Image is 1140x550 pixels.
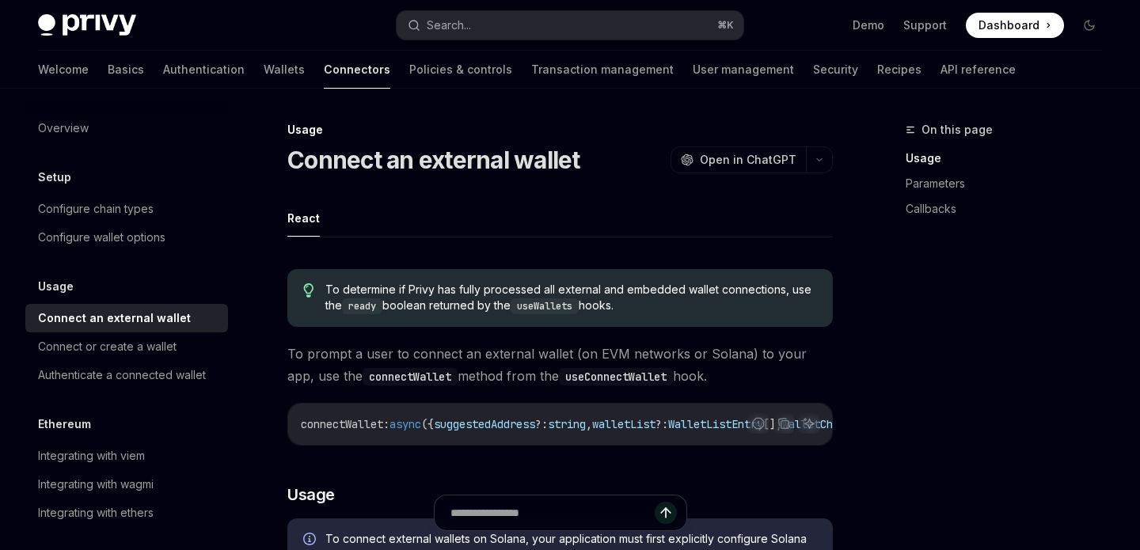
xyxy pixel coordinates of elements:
[813,51,858,89] a: Security
[548,417,586,431] span: string
[363,368,458,385] code: connectWallet
[903,17,947,33] a: Support
[287,343,833,387] span: To prompt a user to connect an external wallet (on EVM networks or Solana) to your app, use the m...
[287,146,580,174] h1: Connect an external wallet
[397,11,743,40] button: Search...⌘K
[921,120,993,139] span: On this page
[531,51,674,89] a: Transaction management
[38,337,177,356] div: Connect or create a wallet
[25,499,228,527] a: Integrating with ethers
[25,332,228,361] a: Connect or create a wallet
[25,304,228,332] a: Connect an external wallet
[421,417,434,431] span: ({
[38,199,154,218] div: Configure chain types
[978,17,1039,33] span: Dashboard
[25,361,228,389] a: Authenticate a connected wallet
[324,51,390,89] a: Connectors
[655,502,677,524] button: Send message
[853,17,884,33] a: Demo
[389,417,421,431] span: async
[38,446,145,465] div: Integrating with viem
[38,503,154,522] div: Integrating with ethers
[966,13,1064,38] a: Dashboard
[38,14,136,36] img: dark logo
[38,475,154,494] div: Integrating with wagmi
[25,470,228,499] a: Integrating with wagmi
[25,114,228,142] a: Overview
[906,196,1115,222] a: Callbacks
[748,413,769,434] button: Report incorrect code
[434,417,535,431] span: suggestedAddress
[799,413,819,434] button: Ask AI
[25,442,228,470] a: Integrating with viem
[700,152,796,168] span: Open in ChatGPT
[877,51,921,89] a: Recipes
[264,51,305,89] a: Wallets
[586,417,592,431] span: ,
[383,417,389,431] span: :
[38,228,165,247] div: Configure wallet options
[287,484,335,506] span: Usage
[592,417,655,431] span: walletList
[906,171,1115,196] a: Parameters
[303,283,314,298] svg: Tip
[287,199,320,237] button: React
[25,195,228,223] a: Configure chain types
[38,309,191,328] div: Connect an external wallet
[38,277,74,296] h5: Usage
[108,51,144,89] a: Basics
[940,51,1016,89] a: API reference
[38,415,91,434] h5: Ethereum
[671,146,806,173] button: Open in ChatGPT
[409,51,512,89] a: Policies & controls
[655,417,668,431] span: ?:
[38,366,206,385] div: Authenticate a connected wallet
[38,119,89,138] div: Overview
[25,223,228,252] a: Configure wallet options
[668,417,763,431] span: WalletListEntry
[906,146,1115,171] a: Usage
[773,413,794,434] button: Copy the contents from the code block
[287,122,833,138] div: Usage
[342,298,382,314] code: ready
[535,417,548,431] span: ?:
[782,417,877,431] span: walletChainType
[163,51,245,89] a: Authentication
[301,417,383,431] span: connectWallet
[325,282,817,314] span: To determine if Privy has fully processed all external and embedded wallet connections, use the b...
[511,298,579,314] code: useWallets
[717,19,734,32] span: ⌘ K
[693,51,794,89] a: User management
[38,168,71,187] h5: Setup
[427,16,471,35] div: Search...
[559,368,673,385] code: useConnectWallet
[38,51,89,89] a: Welcome
[1077,13,1102,38] button: Toggle dark mode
